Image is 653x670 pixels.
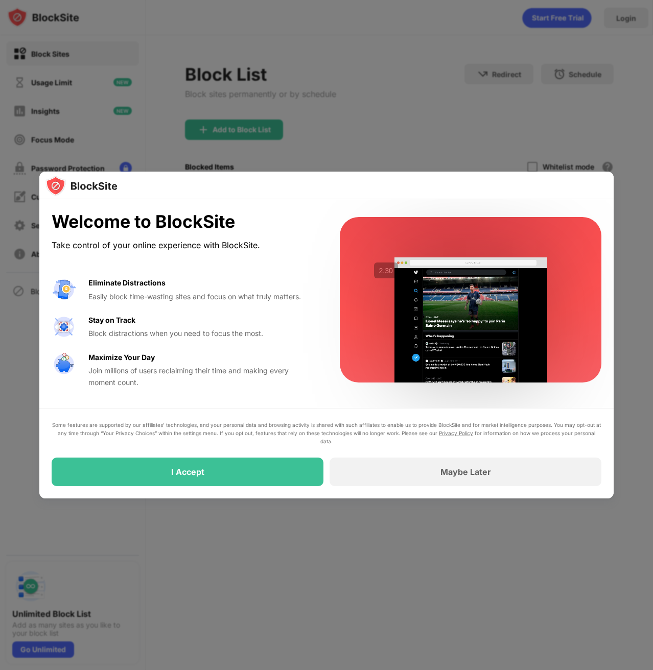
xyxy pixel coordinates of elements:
div: Take control of your online experience with BlockSite. [52,238,315,253]
div: Maybe Later [440,467,491,477]
img: value-focus.svg [52,315,76,339]
div: Join millions of users reclaiming their time and making every moment count. [88,365,315,388]
div: Eliminate Distractions [88,277,166,289]
div: Welcome to BlockSite [52,211,315,232]
img: value-avoid-distractions.svg [52,277,76,302]
div: Stay on Track [88,315,135,326]
div: I Accept [171,467,204,477]
div: Maximize Your Day [88,352,155,363]
div: Some features are supported by our affiliates’ technologies, and your personal data and browsing ... [52,421,601,445]
img: logo-blocksite.svg [45,176,118,196]
a: Privacy Policy [439,430,473,436]
div: Easily block time-wasting sites and focus on what truly matters. [88,291,315,302]
div: Block distractions when you need to focus the most. [88,328,315,339]
img: value-safe-time.svg [52,352,76,376]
